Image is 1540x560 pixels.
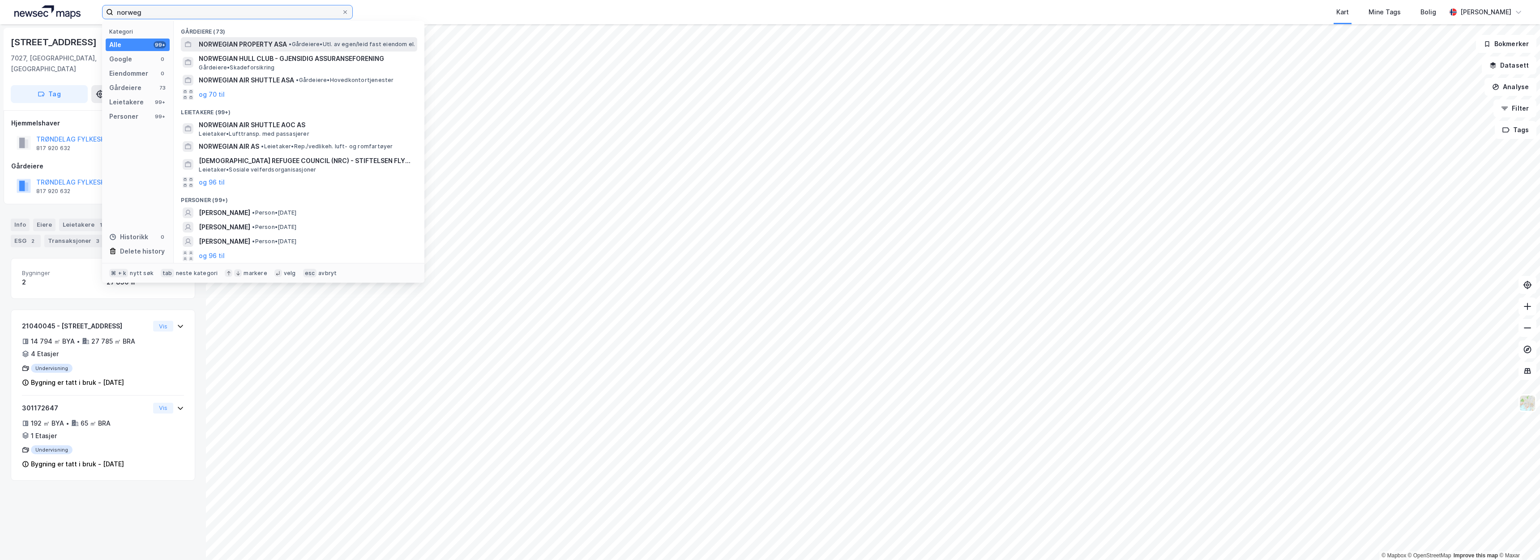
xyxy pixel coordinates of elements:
[59,219,109,231] div: Leietakere
[174,102,424,118] div: Leietakere (99+)
[284,270,296,277] div: velg
[81,418,111,429] div: 65 ㎡ BRA
[31,349,59,359] div: 4 Etasjer
[199,141,259,152] span: NORWEGIAN AIR AS
[28,237,37,246] div: 2
[199,130,309,138] span: Leietaker • Lufttransp. med passasjerer
[109,39,121,50] div: Alle
[31,459,124,470] div: Bygning er tatt i bruk - [DATE]
[199,64,274,71] span: Gårdeiere • Skadeforsikring
[77,338,80,345] div: •
[199,177,225,188] button: og 96 til
[11,118,195,129] div: Hjemmelshaver
[22,403,150,414] div: 301172647
[176,270,218,277] div: neste kategori
[109,232,148,242] div: Historikk
[199,120,414,130] span: NORWEGIAN AIR SHUTTLE AOC AS
[199,250,225,261] button: og 96 til
[44,235,106,247] div: Transaksjoner
[1336,7,1349,17] div: Kart
[252,209,296,216] span: Person • [DATE]
[1493,99,1536,117] button: Filter
[22,269,99,277] span: Bygninger
[36,188,70,195] div: 817 920 632
[159,84,166,91] div: 73
[1476,35,1536,53] button: Bokmerker
[252,224,296,231] span: Person • [DATE]
[154,113,166,120] div: 99+
[11,219,30,231] div: Info
[1382,552,1406,559] a: Mapbox
[109,68,148,79] div: Eiendommer
[91,336,135,347] div: 27 785 ㎡ BRA
[22,321,150,332] div: 21040045 - [STREET_ADDRESS]
[1460,7,1511,17] div: [PERSON_NAME]
[199,155,414,166] span: [DEMOGRAPHIC_DATA] REFUGEE COUNCIL (NRC) - STIFTELSEN FLYKTNINGHJELPEN
[161,269,174,278] div: tab
[159,56,166,63] div: 0
[109,269,128,278] div: ⌘ + k
[36,145,70,152] div: 817 920 632
[11,53,124,74] div: 7027, [GEOGRAPHIC_DATA], [GEOGRAPHIC_DATA]
[318,270,337,277] div: avbryt
[66,420,69,427] div: •
[22,277,99,288] div: 2
[199,222,250,233] span: [PERSON_NAME]
[252,238,255,245] span: •
[113,5,342,19] input: Søk på adresse, matrikkel, gårdeiere, leietakere eller personer
[261,143,264,150] span: •
[1484,78,1536,96] button: Analyse
[252,209,255,216] span: •
[11,161,195,172] div: Gårdeiere
[31,336,75,347] div: 14 794 ㎡ BYA
[1369,7,1401,17] div: Mine Tags
[289,41,415,48] span: Gårdeiere • Utl. av egen/leid fast eiendom el.
[1495,517,1540,560] div: Kontrollprogram for chat
[11,85,88,103] button: Tag
[154,99,166,106] div: 99+
[199,39,287,50] span: NORWEGIAN PROPERTY ASA
[303,269,317,278] div: esc
[31,418,64,429] div: 192 ㎡ BYA
[1420,7,1436,17] div: Bolig
[93,237,102,246] div: 3
[199,166,316,173] span: Leietaker • Sosiale velferdsorganisasjoner
[199,236,250,247] span: [PERSON_NAME]
[199,207,250,218] span: [PERSON_NAME]
[11,235,41,247] div: ESG
[296,77,299,83] span: •
[11,35,98,49] div: [STREET_ADDRESS]
[109,82,141,93] div: Gårdeiere
[109,111,138,122] div: Personer
[31,431,57,441] div: 1 Etasjer
[199,89,225,100] button: og 70 til
[120,246,165,257] div: Delete history
[252,224,255,230] span: •
[289,41,291,47] span: •
[33,219,56,231] div: Eiere
[96,220,105,229] div: 1
[159,233,166,241] div: 0
[1454,552,1498,559] a: Improve this map
[154,41,166,48] div: 99+
[153,321,173,332] button: Vis
[174,190,424,206] div: Personer (99+)
[174,21,424,37] div: Gårdeiere (73)
[109,54,132,65] div: Google
[109,97,144,108] div: Leietakere
[14,5,81,19] img: logo.a4113a55bc3d86da70a041830d287a7e.svg
[1495,121,1536,139] button: Tags
[1495,517,1540,560] iframe: Chat Widget
[261,143,393,150] span: Leietaker • Rep./vedlikeh. luft- og romfartøyer
[31,377,124,388] div: Bygning er tatt i bruk - [DATE]
[1519,395,1536,412] img: Z
[199,53,414,64] span: NORWEGIAN HULL CLUB - GJENSIDIG ASSURANSEFORENING
[159,70,166,77] div: 0
[153,403,173,414] button: Vis
[109,28,170,35] div: Kategori
[296,77,394,84] span: Gårdeiere • Hovedkontortjenester
[130,270,154,277] div: nytt søk
[244,270,267,277] div: markere
[1408,552,1451,559] a: OpenStreetMap
[252,238,296,245] span: Person • [DATE]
